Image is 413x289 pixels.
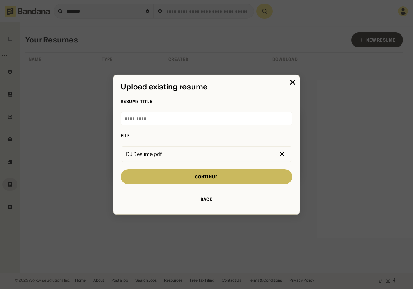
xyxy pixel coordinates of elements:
div: Back [201,197,212,202]
div: Upload existing resume [121,82,292,91]
div: Continue [195,175,218,179]
div: DJ Resume.pdf [124,152,164,157]
div: Resume Title [121,99,292,104]
div: File [121,133,292,138]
